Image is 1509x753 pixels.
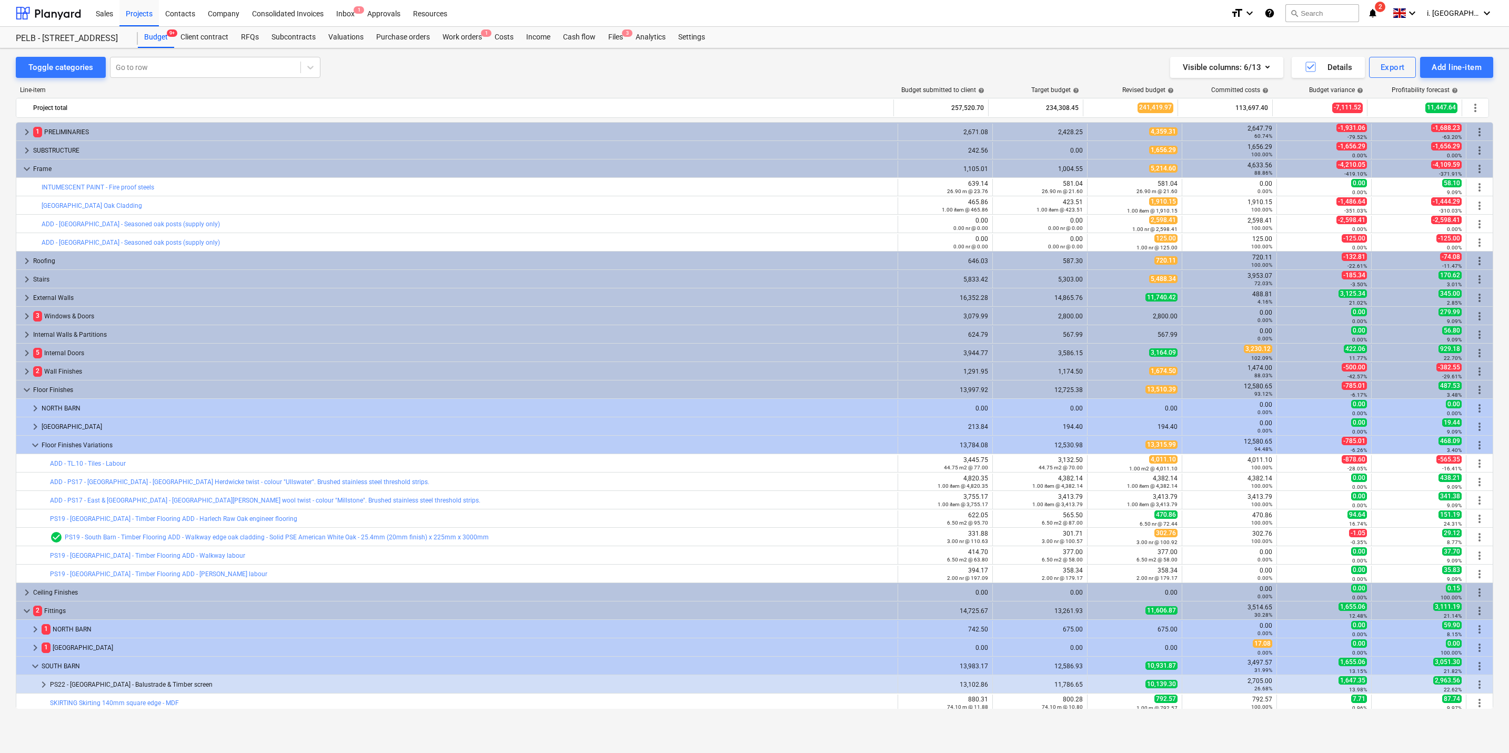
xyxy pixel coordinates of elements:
span: More actions [1473,144,1486,157]
span: -2,598.41 [1431,216,1462,224]
a: RFQs [235,27,265,48]
div: 0.00 [902,217,988,232]
div: 567.99 [1092,331,1178,338]
div: 488.81 [1186,290,1272,305]
div: Windows & Doors [33,308,893,325]
div: 3,586.15 [997,349,1083,357]
span: -1,656.29 [1431,142,1462,150]
span: keyboard_arrow_right [21,347,33,359]
span: 58.10 [1442,179,1462,187]
div: 1,474.00 [1186,364,1272,379]
span: 2 [1375,2,1385,12]
div: 2,428.25 [997,128,1083,136]
span: help [1355,87,1363,94]
span: 11,447.64 [1425,103,1457,113]
span: 5 [33,348,42,358]
span: 3,125.34 [1339,289,1367,298]
small: 0.00% [1352,189,1367,195]
span: 929.18 [1438,345,1462,353]
span: -2,598.41 [1336,216,1367,224]
span: More actions [1473,457,1486,470]
a: INTUMESCENT PAINT - Fire proof steels [42,184,154,191]
div: Add line-item [1432,61,1482,74]
small: 1.00 item @ 1,910.15 [1127,208,1178,214]
span: keyboard_arrow_down [29,660,42,672]
div: 0.00 [1186,327,1272,342]
span: 3 [33,311,42,321]
span: 3,230.12 [1244,345,1272,353]
span: 1 [481,29,491,37]
span: More actions [1473,568,1486,580]
span: 125.00 [1154,234,1178,243]
span: More actions [1473,347,1486,359]
span: More actions [1473,292,1486,304]
small: 1.00 item @ 423.51 [1037,207,1083,213]
div: 587.30 [997,257,1083,265]
span: keyboard_arrow_right [29,623,42,636]
button: Export [1369,57,1416,78]
small: 3.01% [1447,282,1462,287]
small: 72.03% [1254,280,1272,286]
div: Roofing [33,253,893,269]
span: More actions [1473,384,1486,396]
span: More actions [1473,494,1486,507]
span: keyboard_arrow_right [29,420,42,433]
span: i. [GEOGRAPHIC_DATA] [1427,9,1480,17]
small: 0.00% [1352,245,1367,250]
div: Internal Walls & Partitions [33,326,893,343]
div: Client contract [174,27,235,48]
span: keyboard_arrow_right [29,641,42,654]
div: 0.00 [902,235,988,250]
div: Export [1381,61,1405,74]
span: 3 [622,29,632,37]
div: Purchase orders [370,27,436,48]
span: keyboard_arrow_right [21,328,33,341]
span: More actions [1473,513,1486,525]
span: More actions [1473,365,1486,378]
span: More actions [1473,586,1486,599]
span: help [1071,87,1079,94]
span: -1,931.06 [1336,124,1367,132]
div: 257,520.70 [898,99,984,116]
div: Budget submitted to client [901,86,984,94]
span: -785.01 [1342,381,1367,390]
div: Files [602,27,629,48]
small: 102.09% [1251,355,1272,361]
span: 2,598.41 [1149,216,1178,224]
small: -3.50% [1351,282,1367,287]
div: 14,865.76 [997,294,1083,302]
div: 5,303.00 [997,276,1083,283]
i: notifications [1367,7,1378,19]
span: More actions [1473,328,1486,341]
small: 0.00% [1258,336,1272,342]
span: 1,656.29 [1149,146,1178,154]
span: More actions [1473,531,1486,544]
a: ADD - PS17 - East & [GEOGRAPHIC_DATA] - [GEOGRAPHIC_DATA][PERSON_NAME] wool twist - colour "Mills... [50,497,480,504]
a: ADD - TL.10 - Tiles - Labour [50,460,126,467]
small: 0.00% [1447,245,1462,250]
div: Wall Finishes [33,363,893,380]
a: Work orders1 [436,27,488,48]
div: Costs [488,27,520,48]
small: 100.00% [1251,262,1272,268]
small: 0.00% [1352,226,1367,232]
span: -125.00 [1436,234,1462,243]
i: Knowledge base [1264,7,1275,19]
i: keyboard_arrow_down [1243,7,1256,19]
div: 720.11 [1186,254,1272,268]
div: 0.00 [997,147,1083,154]
span: 5,488.34 [1149,275,1178,283]
small: 9.09% [1447,337,1462,343]
span: -185.34 [1342,271,1367,279]
small: 0.00% [1258,188,1272,194]
div: 1,291.95 [902,368,988,375]
span: keyboard_arrow_right [21,292,33,304]
small: 11.77% [1349,355,1367,361]
button: Search [1285,4,1359,22]
span: keyboard_arrow_right [37,678,50,691]
a: Subcontracts [265,27,322,48]
a: Analytics [629,27,672,48]
a: ADD - [GEOGRAPHIC_DATA] - Seasoned oak posts (supply only) [42,239,220,246]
